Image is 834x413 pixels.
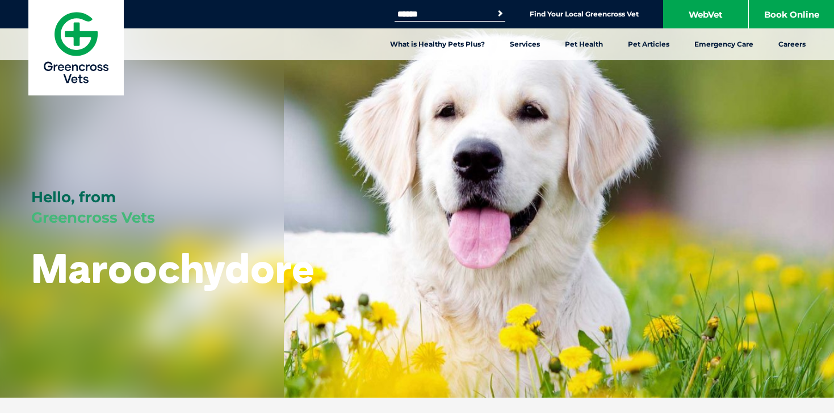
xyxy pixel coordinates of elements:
h1: Maroochydore [31,245,315,290]
a: Services [497,28,552,60]
button: Search [494,8,506,19]
a: Careers [766,28,818,60]
a: Pet Health [552,28,615,60]
a: Find Your Local Greencross Vet [530,10,639,19]
a: Emergency Care [682,28,766,60]
a: What is Healthy Pets Plus? [378,28,497,60]
span: Hello, from [31,188,116,206]
a: Pet Articles [615,28,682,60]
span: Greencross Vets [31,208,155,227]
